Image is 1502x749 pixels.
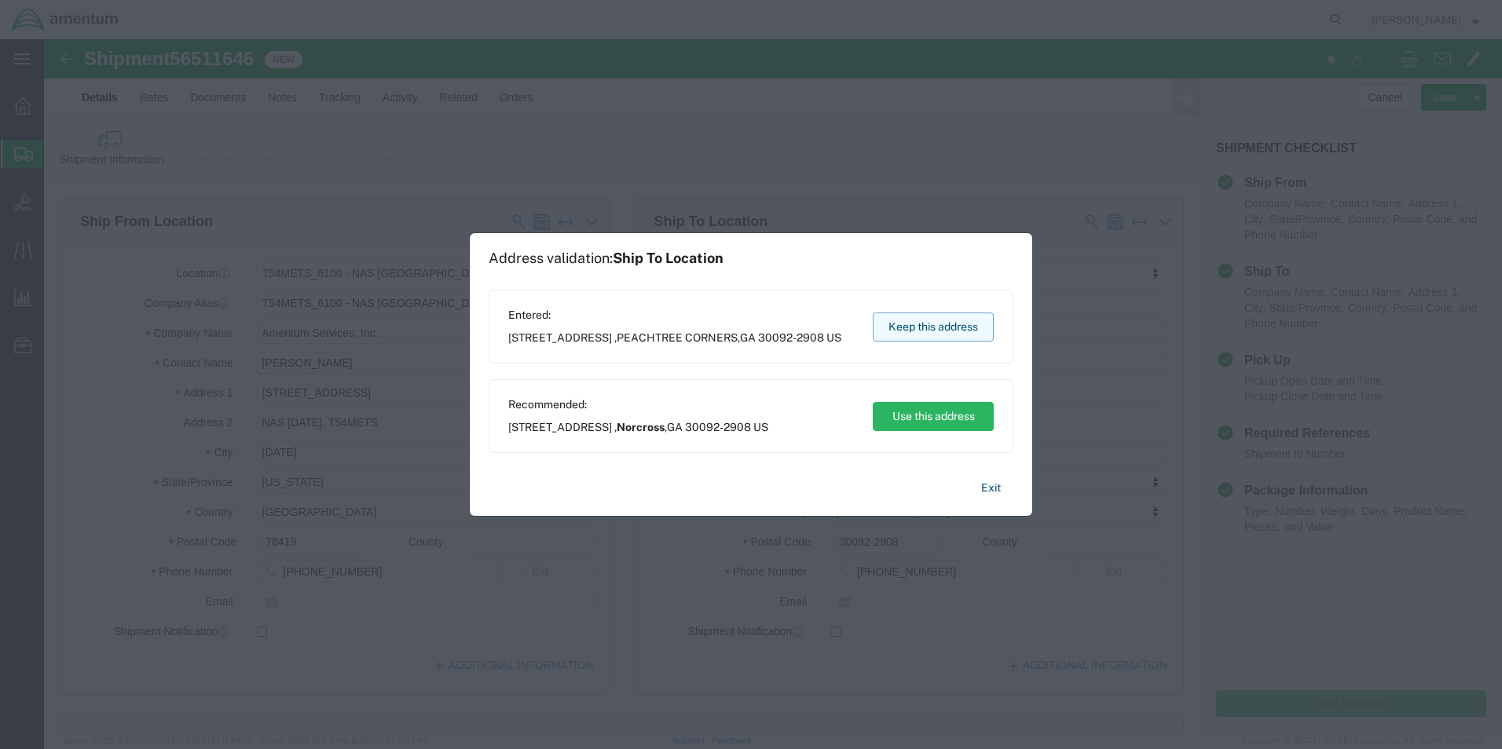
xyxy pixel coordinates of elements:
[508,330,841,346] span: [STREET_ADDRESS] , ,
[617,421,665,433] span: Norcross
[489,250,724,267] h1: Address validation:
[508,307,841,323] span: Entered:
[667,421,683,433] span: GA
[685,421,751,433] span: 30092-2908
[508,396,768,413] span: Recommended:
[613,250,724,266] span: Ship To Location
[969,474,1013,502] button: Exit
[826,331,841,344] span: US
[753,421,768,433] span: US
[873,402,994,431] button: Use this address
[617,331,738,344] span: PEACHTREE CORNERS
[873,312,994,342] button: Keep this address
[508,419,768,436] span: [STREET_ADDRESS] , ,
[740,331,756,344] span: GA
[758,331,824,344] span: 30092-2908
